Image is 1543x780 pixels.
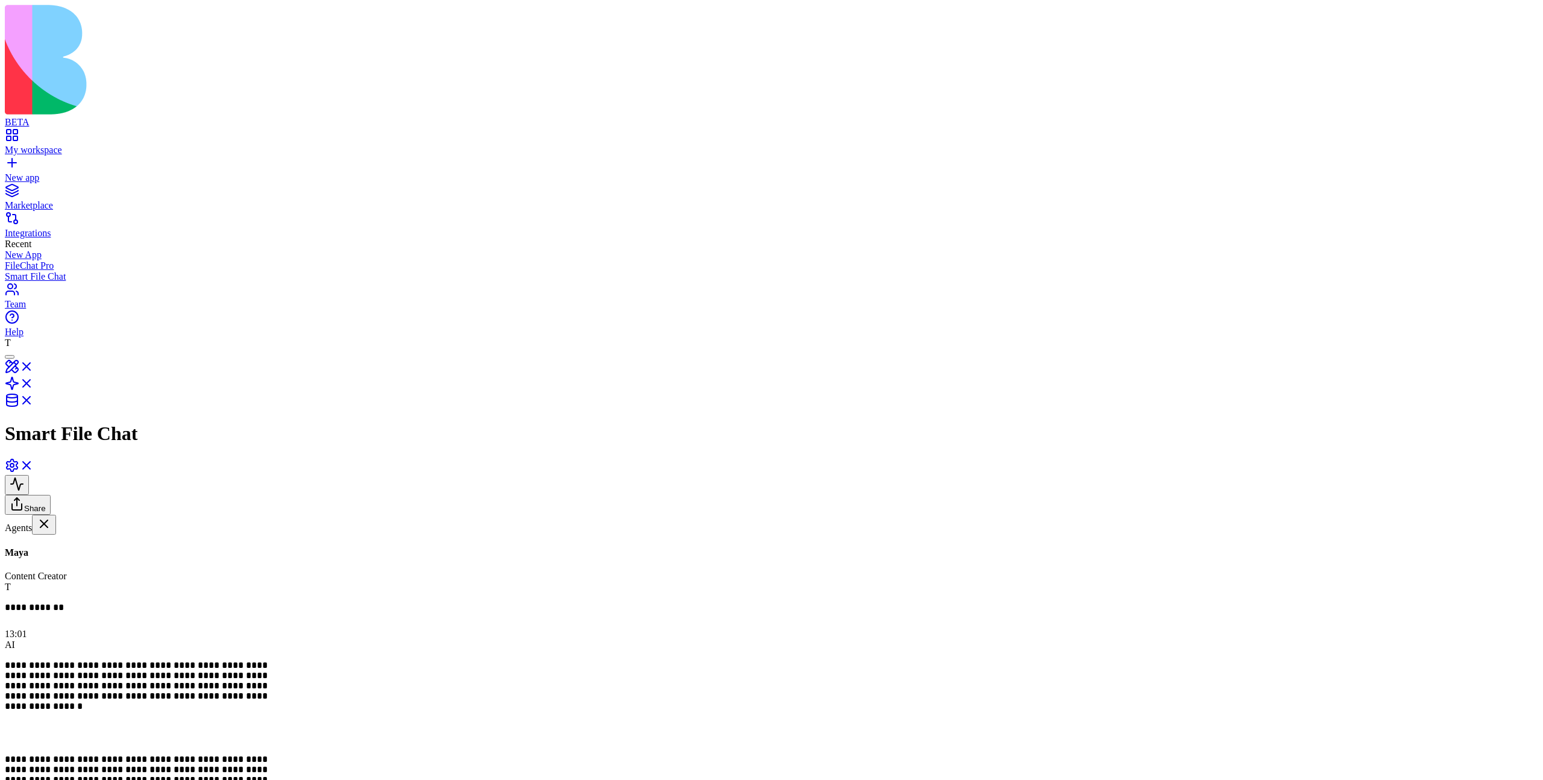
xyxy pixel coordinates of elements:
[5,145,1538,156] div: My workspace
[5,582,11,592] span: T
[5,200,1538,211] div: Marketplace
[5,217,1538,239] a: Integrations
[5,288,1538,310] a: Team
[5,228,1538,239] div: Integrations
[5,271,1538,282] a: Smart File Chat
[5,338,11,348] span: T
[5,5,489,115] img: logo
[5,640,15,650] span: AI
[5,299,1538,310] div: Team
[5,106,1538,128] a: BETA
[5,571,67,581] span: Content Creator
[5,327,1538,338] div: Help
[5,495,51,515] button: Share
[5,239,31,249] span: Recent
[5,629,27,639] span: 13:01
[5,523,32,533] span: Agents
[5,547,1538,558] h4: Maya
[5,260,1538,271] a: FileChat Pro
[5,134,1538,156] a: My workspace
[5,162,1538,183] a: New app
[5,189,1538,211] a: Marketplace
[5,117,1538,128] div: BETA
[5,250,1538,260] a: New App
[5,423,1538,445] h1: Smart File Chat
[5,316,1538,338] a: Help
[5,172,1538,183] div: New app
